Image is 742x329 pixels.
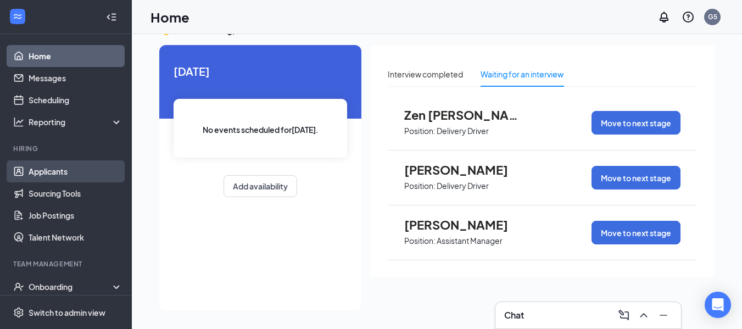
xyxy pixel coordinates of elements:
span: Zen [PERSON_NAME] [404,108,525,122]
p: Assistant Manager [437,236,503,246]
button: Minimize [655,306,672,324]
svg: QuestionInfo [682,10,695,24]
button: Move to next stage [592,166,680,189]
button: ComposeMessage [615,306,633,324]
span: [PERSON_NAME] [404,218,525,232]
span: No events scheduled for [DATE] . [203,124,319,136]
a: Talent Network [29,226,122,248]
div: G5 [708,12,717,21]
button: Move to next stage [592,111,680,135]
p: Delivery Driver [437,126,489,136]
p: Position: [404,126,436,136]
p: Position: [404,181,436,191]
div: Onboarding [29,281,113,292]
div: Waiting for an interview [481,68,564,80]
svg: UserCheck [13,281,24,292]
a: Sourcing Tools [29,182,122,204]
svg: Settings [13,307,24,318]
span: [PERSON_NAME] [404,163,525,177]
div: Open Intercom Messenger [705,292,731,318]
svg: Analysis [13,116,24,127]
a: Messages [29,67,122,89]
button: Add availability [224,175,297,197]
svg: ComposeMessage [617,309,631,322]
h3: Chat [504,309,524,321]
p: Delivery Driver [437,181,489,191]
svg: WorkstreamLogo [12,11,23,22]
button: ChevronUp [635,306,652,324]
button: Move to next stage [592,221,680,244]
a: Applicants [29,160,122,182]
div: Hiring [13,144,120,153]
div: Switch to admin view [29,307,105,318]
p: Position: [404,236,436,246]
h1: Home [150,8,189,26]
svg: Notifications [657,10,671,24]
a: Home [29,45,122,67]
a: Scheduling [29,89,122,111]
a: Job Postings [29,204,122,226]
svg: Minimize [657,309,670,322]
div: Reporting [29,116,123,127]
svg: ChevronUp [637,309,650,322]
span: [DATE] [174,63,347,80]
div: Interview completed [388,68,463,80]
div: Team Management [13,259,120,269]
svg: Collapse [106,12,117,23]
